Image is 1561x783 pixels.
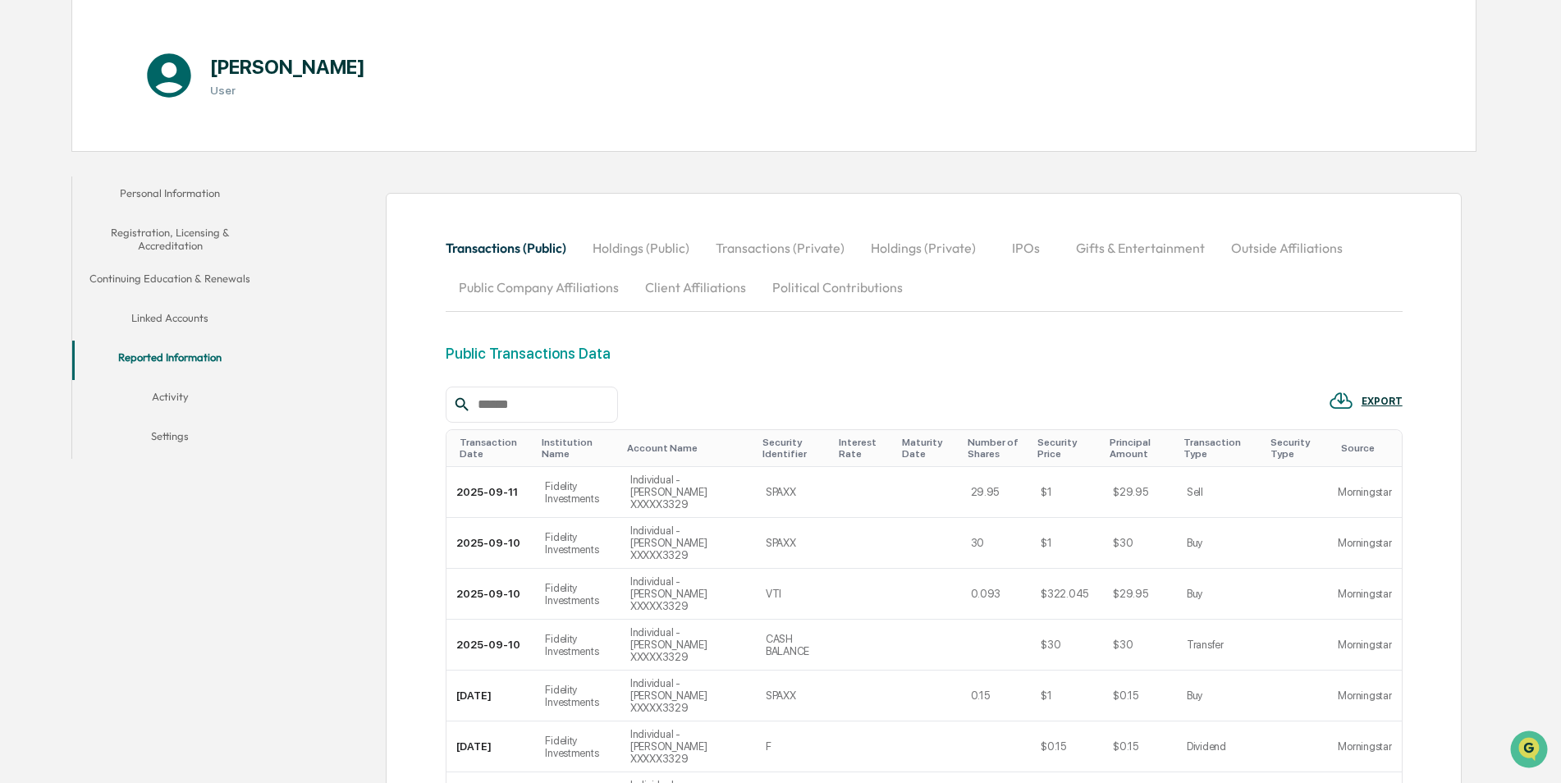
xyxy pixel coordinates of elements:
[620,620,756,671] td: Individual - [PERSON_NAME] XXXXX3329
[1103,518,1177,569] td: $30
[210,55,365,79] h1: [PERSON_NAME]
[632,268,759,307] button: Client Affiliations
[446,345,611,362] div: Public Transactions Data
[858,228,989,268] button: Holdings (Private)
[72,301,268,341] button: Linked Accounts
[16,126,46,155] img: 1746055101610-c473b297-6a78-478c-a979-82029cc54cd1
[446,620,536,671] td: 2025-09-10
[1110,437,1170,460] div: Toggle SortBy
[56,142,208,155] div: We're available if you need us!
[1328,721,1401,772] td: Morningstar
[72,341,268,380] button: Reported Information
[446,721,536,772] td: [DATE]
[1063,228,1218,268] button: Gifts & Entertainment
[1031,569,1103,620] td: $322.045
[756,671,832,721] td: SPAXX
[72,262,268,301] button: Continuing Education & Renewals
[72,419,268,459] button: Settings
[756,518,832,569] td: SPAXX
[33,238,103,254] span: Data Lookup
[10,231,110,261] a: 🔎Data Lookup
[1329,388,1353,413] img: EXPORT
[620,721,756,772] td: Individual - [PERSON_NAME] XXXXX3329
[210,84,365,97] h3: User
[961,518,1032,569] td: 30
[1341,442,1394,454] div: Toggle SortBy
[762,437,826,460] div: Toggle SortBy
[16,34,299,61] p: How can we help?
[72,216,268,263] button: Registration, Licensing & Accreditation
[1103,671,1177,721] td: $0.15
[1031,467,1103,518] td: $1
[446,518,536,569] td: 2025-09-10
[961,467,1032,518] td: 29.95
[620,671,756,721] td: Individual - [PERSON_NAME] XXXXX3329
[1031,721,1103,772] td: $0.15
[1328,671,1401,721] td: Morningstar
[703,228,858,268] button: Transactions (Private)
[759,268,916,307] button: Political Contributions
[1031,518,1103,569] td: $1
[163,278,199,291] span: Pylon
[756,620,832,671] td: CASH BALANCE
[1037,437,1096,460] div: Toggle SortBy
[1218,228,1356,268] button: Outside Affiliations
[756,569,832,620] td: VTI
[961,569,1032,620] td: 0.093
[535,620,620,671] td: Fidelity Investments
[1177,569,1264,620] td: Buy
[1270,437,1322,460] div: Toggle SortBy
[1508,729,1553,773] iframe: Open customer support
[72,380,268,419] button: Activity
[72,176,268,216] button: Personal Information
[535,569,620,620] td: Fidelity Investments
[620,467,756,518] td: Individual - [PERSON_NAME] XXXXX3329
[33,207,106,223] span: Preclearance
[1177,518,1264,569] td: Buy
[446,228,1403,307] div: secondary tabs example
[1031,671,1103,721] td: $1
[756,721,832,772] td: F
[1177,620,1264,671] td: Transfer
[72,176,268,460] div: secondary tabs example
[1177,467,1264,518] td: Sell
[279,130,299,150] button: Start new chat
[1177,721,1264,772] td: Dividend
[446,569,536,620] td: 2025-09-10
[1328,467,1401,518] td: Morningstar
[1362,396,1403,407] div: EXPORT
[1103,620,1177,671] td: $30
[446,228,579,268] button: Transactions (Public)
[1177,671,1264,721] td: Buy
[16,208,30,222] div: 🖐️
[961,671,1032,721] td: 0.15
[112,200,210,230] a: 🗄️Attestations
[1328,569,1401,620] td: Morningstar
[535,518,620,569] td: Fidelity Investments
[756,467,832,518] td: SPAXX
[989,228,1063,268] button: IPOs
[839,437,888,460] div: Toggle SortBy
[460,437,529,460] div: Toggle SortBy
[1103,721,1177,772] td: $0.15
[135,207,204,223] span: Attestations
[1031,620,1103,671] td: $30
[16,240,30,253] div: 🔎
[535,721,620,772] td: Fidelity Investments
[446,268,632,307] button: Public Company Affiliations
[10,200,112,230] a: 🖐️Preclearance
[1103,569,1177,620] td: $29.95
[535,671,620,721] td: Fidelity Investments
[1103,467,1177,518] td: $29.95
[1328,620,1401,671] td: Morningstar
[579,228,703,268] button: Holdings (Public)
[535,467,620,518] td: Fidelity Investments
[119,208,132,222] div: 🗄️
[446,467,536,518] td: 2025-09-11
[627,442,749,454] div: Toggle SortBy
[620,518,756,569] td: Individual - [PERSON_NAME] XXXXX3329
[968,437,1025,460] div: Toggle SortBy
[542,437,614,460] div: Toggle SortBy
